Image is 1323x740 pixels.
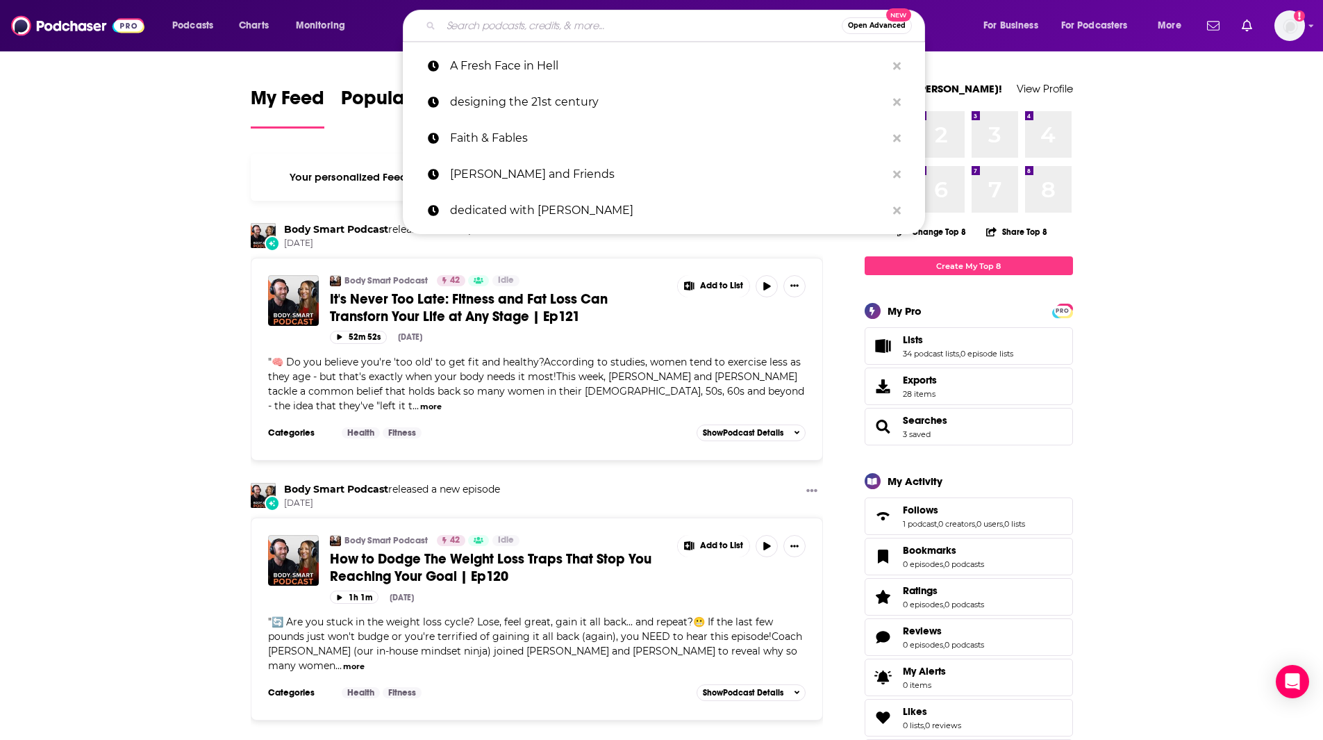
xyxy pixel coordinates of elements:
[239,16,269,35] span: Charts
[886,8,911,22] span: New
[985,218,1048,245] button: Share Top 8
[801,483,823,500] button: Show More Button
[903,544,984,557] a: Bookmarks
[1054,305,1071,315] a: PRO
[1276,665,1309,698] div: Open Intercom Messenger
[403,156,925,192] a: [PERSON_NAME] and Friends
[498,274,514,288] span: Idle
[869,336,897,356] a: Lists
[437,275,465,286] a: 42
[903,349,959,359] a: 34 podcast lists
[703,428,783,438] span: Show Podcast Details
[976,519,1003,529] a: 0 users
[344,275,428,286] a: Body Smart Podcast
[403,48,925,84] a: A Fresh Face in Hell
[342,687,380,698] a: Health
[945,640,984,650] a: 0 podcasts
[265,236,280,251] div: New Episode
[848,22,906,29] span: Open Advanced
[413,400,419,412] span: ...
[330,550,651,585] span: How to Dodge The Weight Loss Traps That Stop You Reaching Your Goal | Ep120
[390,593,414,602] div: [DATE]
[268,535,319,586] a: How to Dodge The Weight Loss Traps That Stop You Reaching Your Goal | Ep120
[903,374,937,386] span: Exports
[335,659,342,672] span: ...
[268,356,804,412] span: "
[284,483,388,495] a: Body Smart Podcast
[865,498,1073,535] span: Follows
[1003,519,1004,529] span: ,
[11,13,144,39] a: Podchaser - Follow, Share and Rate Podcasts
[703,688,783,698] span: Show Podcast Details
[1054,306,1071,316] span: PRO
[1274,10,1305,41] button: Show profile menu
[251,223,276,248] a: Body Smart Podcast
[450,84,886,120] p: designing the 21st century
[869,708,897,727] a: Likes
[330,535,341,546] img: Body Smart Podcast
[678,535,750,557] button: Show More Button
[1274,10,1305,41] span: Logged in as AtriaBooks
[330,290,667,325] a: It's Never Too Late: Fitness and Fat Loss Can Transforn Your Life at Any Stage | Ep121
[842,17,912,34] button: Open AdvancedNew
[330,550,667,585] a: How to Dodge The Weight Loss Traps That Stop You Reaching Your Goal | Ep120
[865,659,1073,696] a: My Alerts
[172,16,213,35] span: Podcasts
[937,519,938,529] span: ,
[163,15,231,37] button: open menu
[903,584,984,597] a: Ratings
[869,627,897,647] a: Reviews
[383,427,422,438] a: Fitness
[330,275,341,286] img: Body Smart Podcast
[865,538,1073,575] span: Bookmarks
[450,192,886,229] p: dedicated with doug brunt
[903,429,931,439] a: 3 saved
[251,483,276,508] img: Body Smart Podcast
[398,332,422,342] div: [DATE]
[678,275,750,297] button: Show More Button
[268,275,319,326] a: It's Never Too Late: Fitness and Fat Loss Can Transforn Your Life at Any Stage | Ep121
[251,86,324,118] span: My Feed
[903,414,947,427] a: Searches
[450,534,460,548] span: 42
[943,559,945,569] span: ,
[903,680,946,690] span: 0 items
[903,334,1013,346] a: Lists
[869,547,897,566] a: Bookmarks
[869,507,897,526] a: Follows
[284,223,500,236] h3: released a new episode
[284,223,388,236] a: Body Smart Podcast
[1148,15,1199,37] button: open menu
[945,559,984,569] a: 0 podcasts
[268,356,804,412] span: 🧠 Do you believe you're 'too old' to get fit and healthy?According to studies, women tend to exer...
[869,668,897,687] span: My Alerts
[943,640,945,650] span: ,
[265,495,280,511] div: New Episode
[697,684,806,701] button: ShowPodcast Details
[943,600,945,609] span: ,
[1236,14,1258,38] a: Show notifications dropdown
[450,274,460,288] span: 42
[865,408,1073,445] span: Searches
[903,559,943,569] a: 0 episodes
[903,640,943,650] a: 0 episodes
[697,425,806,441] button: ShowPodcast Details
[960,349,1013,359] a: 0 episode lists
[450,48,886,84] p: A Fresh Face in Hell
[450,120,886,156] p: Faith & Fables
[403,192,925,229] a: dedicated with [PERSON_NAME]
[1052,15,1148,37] button: open menu
[983,16,1038,35] span: For Business
[888,304,922,318] div: My Pro
[341,86,459,129] a: Popular Feed
[903,721,924,730] a: 0 lists
[251,86,324,129] a: My Feed
[975,519,976,529] span: ,
[959,349,960,359] span: ,
[330,331,387,344] button: 52m 52s
[903,519,937,529] a: 1 podcast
